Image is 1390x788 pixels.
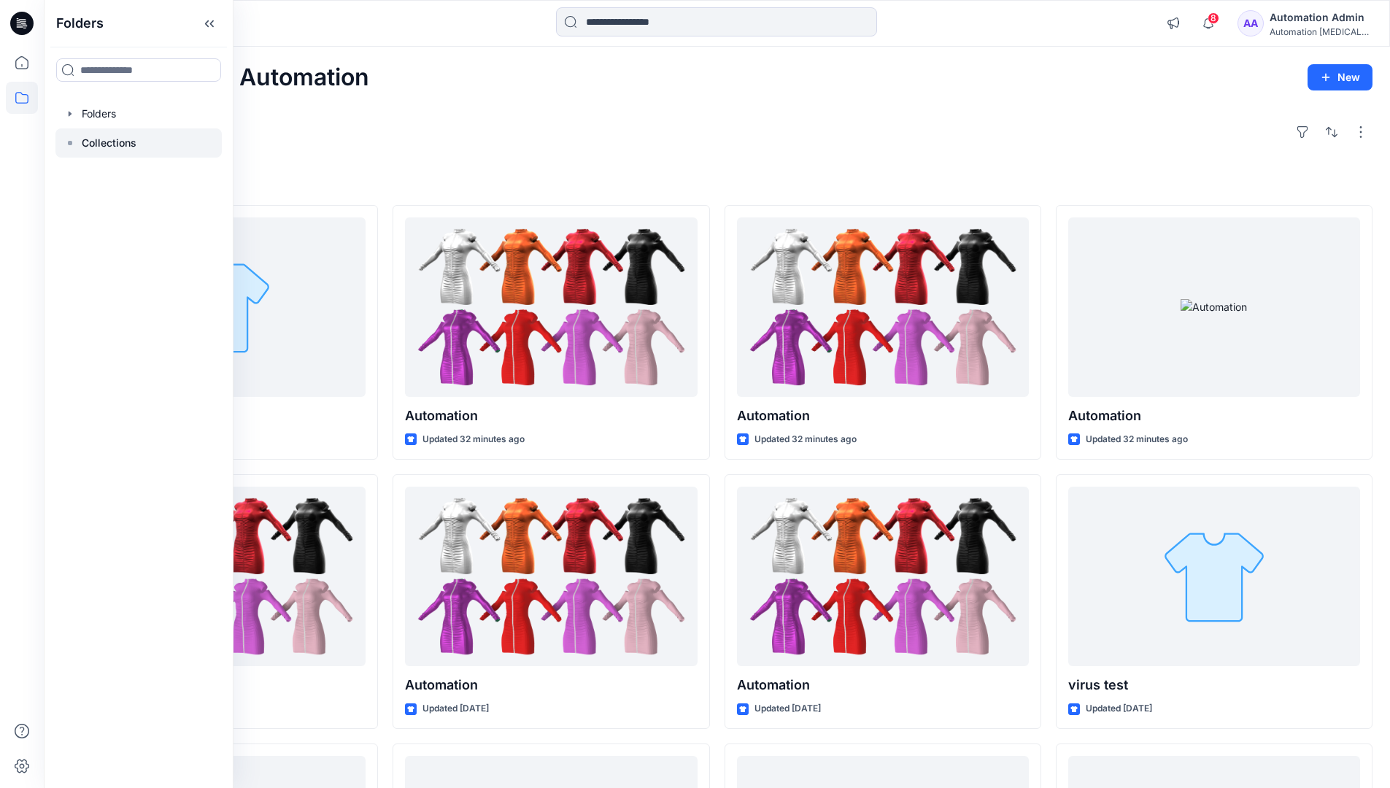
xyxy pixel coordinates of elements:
[82,134,136,152] p: Collections
[405,487,697,667] a: Automation
[1308,64,1372,90] button: New
[1208,12,1219,24] span: 8
[1086,432,1188,447] p: Updated 32 minutes ago
[737,487,1029,667] a: Automation
[1270,26,1372,37] div: Automation [MEDICAL_DATA]...
[1068,487,1360,667] a: virus test
[422,432,525,447] p: Updated 32 minutes ago
[422,701,489,716] p: Updated [DATE]
[1068,217,1360,398] a: Automation
[1086,701,1152,716] p: Updated [DATE]
[754,701,821,716] p: Updated [DATE]
[1068,406,1360,426] p: Automation
[737,406,1029,426] p: Automation
[1270,9,1372,26] div: Automation Admin
[405,217,697,398] a: Automation
[405,406,697,426] p: Automation
[737,675,1029,695] p: Automation
[737,217,1029,398] a: Automation
[61,173,1372,190] h4: Styles
[1238,10,1264,36] div: AA
[754,432,857,447] p: Updated 32 minutes ago
[405,675,697,695] p: Automation
[1068,675,1360,695] p: virus test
